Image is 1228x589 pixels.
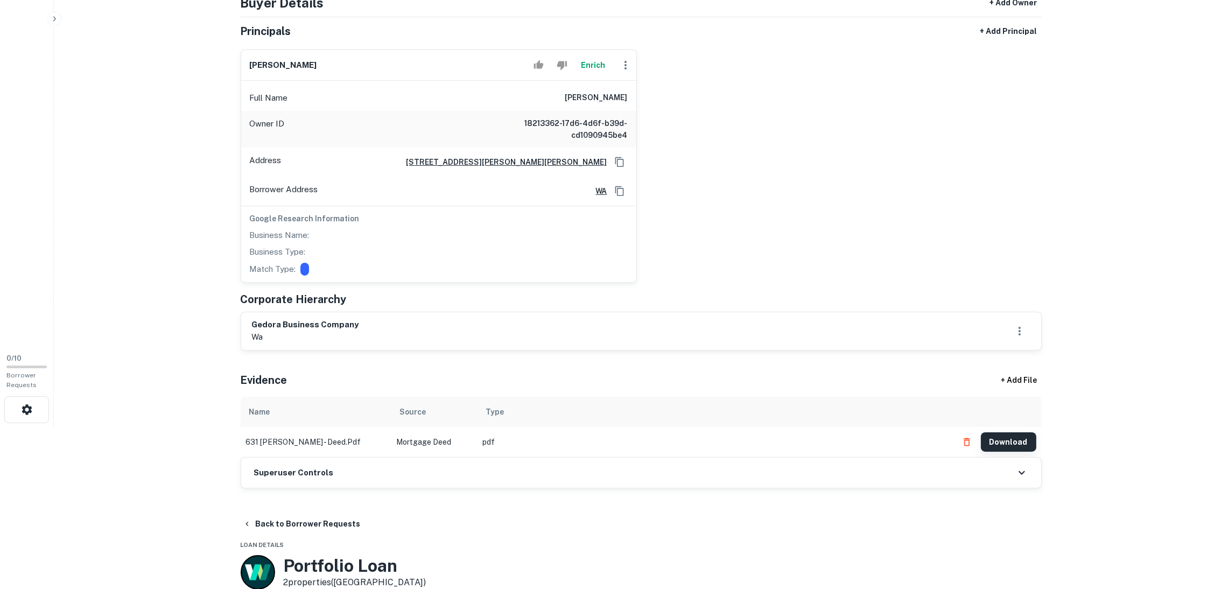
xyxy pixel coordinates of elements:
[254,467,334,479] h6: Superuser Controls
[400,405,426,418] div: Source
[478,427,952,457] td: pdf
[1174,503,1228,555] iframe: Chat Widget
[241,427,391,457] td: 631 [PERSON_NAME] - deed.pdf
[250,92,288,104] p: Full Name
[391,397,478,427] th: Source
[250,229,310,242] p: Business Name:
[552,54,571,76] button: Reject
[587,185,607,197] a: WA
[486,405,504,418] div: Type
[284,556,426,576] h3: Portfolio Loan
[241,372,287,388] h5: Evidence
[241,23,291,39] h5: Principals
[250,154,282,170] p: Address
[612,183,628,199] button: Copy Address
[252,319,359,331] h6: gedora business company
[576,54,611,76] button: Enrich
[250,183,318,199] p: Borrower Address
[241,397,1042,457] div: scrollable content
[241,397,391,427] th: Name
[250,59,317,72] h6: [PERSON_NAME]
[612,154,628,170] button: Copy Address
[529,54,548,76] button: Accept
[252,331,359,343] p: wa
[250,117,285,141] p: Owner ID
[6,354,22,362] span: 0 / 10
[250,213,628,225] h6: Google Research Information
[981,432,1036,452] button: Download
[499,117,628,141] h6: 18213362-17d6-4d6f-b39d-cd1090945be4
[249,405,270,418] div: Name
[957,433,977,451] button: Delete file
[241,291,347,307] h5: Corporate Hierarchy
[250,246,306,258] p: Business Type:
[478,397,952,427] th: Type
[565,92,628,104] h6: [PERSON_NAME]
[391,427,478,457] td: Mortgage Deed
[981,371,1057,390] div: + Add File
[284,576,426,589] p: 2 properties ([GEOGRAPHIC_DATA])
[398,156,607,168] a: [STREET_ADDRESS][PERSON_NAME][PERSON_NAME]
[238,514,365,534] button: Back to Borrower Requests
[241,542,284,548] span: Loan Details
[250,263,296,276] p: Match Type:
[6,371,37,389] span: Borrower Requests
[976,22,1042,41] button: + Add Principal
